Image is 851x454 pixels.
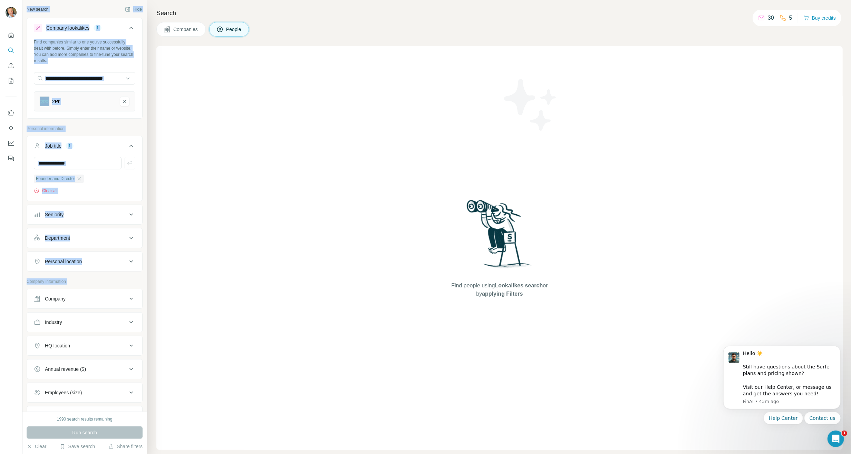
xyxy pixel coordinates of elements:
button: Quick start [6,29,17,41]
button: Annual revenue ($) [27,361,142,377]
button: HQ location [27,337,142,354]
div: Annual revenue ($) [45,366,86,373]
button: Feedback [6,152,17,165]
div: New search [27,6,48,12]
iframe: Intercom live chat [828,431,844,447]
button: 2Pr-remove-button [120,97,129,106]
button: Clear all [34,188,57,194]
h4: Search [156,8,843,18]
div: Industry [45,319,62,326]
button: Search [6,44,17,57]
button: Hide [120,4,147,14]
div: Company [45,295,66,302]
p: Personal information [27,126,143,132]
button: Seniority [27,206,142,223]
button: Dashboard [6,137,17,149]
div: Company lookalikes [46,24,89,31]
div: Department [45,235,70,241]
button: Personal location [27,253,142,270]
span: Companies [173,26,199,33]
span: Lookalikes search [495,283,543,288]
button: Enrich CSV [6,59,17,72]
button: Use Surfe API [6,122,17,134]
div: Personal location [45,258,82,265]
button: Share filters [108,443,143,450]
div: 1990 search results remaining [57,416,113,422]
button: Department [27,230,142,246]
div: HQ location [45,342,70,349]
div: 1 [66,143,74,149]
button: My lists [6,75,17,87]
iframe: Intercom notifications message [713,324,851,435]
button: Technologies [27,408,142,424]
button: Clear [27,443,46,450]
div: 1 [94,25,101,31]
button: Company lookalikes1 [27,20,142,39]
img: Surfe Illustration - Stars [500,74,562,136]
div: 2Pr [52,98,60,105]
button: Employees (size) [27,384,142,401]
button: Use Surfe on LinkedIn [6,107,17,119]
img: 2Pr-logo [40,97,49,106]
button: Job title1 [27,138,142,157]
button: Save search [60,443,95,450]
p: 30 [768,14,774,22]
span: applying Filters [482,291,523,297]
img: Surfe Illustration - Woman searching with binoculars [464,198,535,275]
button: Company [27,290,142,307]
button: Industry [27,314,142,330]
span: Find people using or by [444,282,555,298]
span: Founder and Director [36,176,75,182]
button: Buy credits [804,13,836,23]
div: Employees (size) [45,389,82,396]
p: Company information [27,278,143,285]
span: People [226,26,242,33]
div: Find companies similar to one you've successfully dealt with before. Simply enter their name or w... [34,39,135,64]
div: Job title [45,142,61,149]
span: 1 [842,431,847,436]
p: 5 [789,14,792,22]
div: Seniority [45,211,64,218]
img: Avatar [6,7,17,18]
